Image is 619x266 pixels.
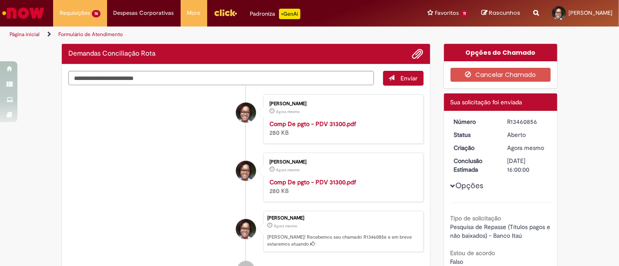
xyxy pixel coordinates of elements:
[236,219,256,239] div: Camila Soares Dos Santos
[250,9,300,19] div: Padroniza
[451,249,495,257] b: Estou de acordo
[451,258,464,266] span: Falso
[7,27,406,43] ul: Trilhas de página
[236,161,256,181] div: Camila Soares Dos Santos
[507,156,548,174] div: [DATE] 16:00:00
[267,234,419,247] p: [PERSON_NAME]! Recebemos seu chamado R13460856 e em breve estaremos atuando.
[481,9,520,17] a: Rascunhos
[444,44,558,61] div: Opções do Chamado
[401,74,418,82] span: Enviar
[276,109,299,114] span: Agora mesmo
[507,117,548,126] div: R13460856
[276,167,299,173] time: 29/08/2025 08:51:12
[383,71,424,86] button: Enviar
[451,68,551,82] button: Cancelar Chamado
[447,130,501,139] dt: Status
[435,9,459,17] span: Favoritos
[269,120,414,137] div: 280 KB
[269,120,356,128] a: Comp De pgto - PDV 31300.pdf
[274,223,297,229] span: Agora mesmo
[68,50,155,58] h2: Demandas Conciliação Rota Histórico de tíquete
[569,9,612,17] span: [PERSON_NAME]
[276,109,299,114] time: 29/08/2025 08:51:16
[58,31,123,38] a: Formulário de Atendimento
[269,178,414,195] div: 280 KB
[114,9,174,17] span: Despesas Corporativas
[269,160,414,165] div: [PERSON_NAME]
[68,71,374,85] textarea: Digite sua mensagem aqui...
[92,10,101,17] span: 16
[507,144,544,152] time: 29/08/2025 08:51:41
[214,6,237,19] img: click_logo_yellow_360x200.png
[461,10,468,17] span: 11
[447,117,501,126] dt: Número
[451,98,522,106] span: Sua solicitação foi enviada
[276,167,299,173] span: Agora mesmo
[187,9,201,17] span: More
[1,4,46,22] img: ServiceNow
[451,223,552,239] span: Pesquisa de Repasse (Títulos pagos e não baixados) - Banco Itaú
[236,103,256,123] div: Camila Soares Dos Santos
[507,130,548,139] div: Aberto
[507,143,548,152] div: 29/08/2025 08:51:41
[489,9,520,17] span: Rascunhos
[269,101,414,106] div: [PERSON_NAME]
[269,178,356,186] a: Comp De pgto - PDV 31300.pdf
[447,156,501,174] dt: Conclusão Estimada
[274,223,297,229] time: 29/08/2025 08:51:41
[267,216,419,221] div: [PERSON_NAME]
[447,143,501,152] dt: Criação
[68,211,424,253] li: Camila Soares Dos Santos
[412,48,424,60] button: Adicionar anexos
[10,31,40,38] a: Página inicial
[60,9,90,17] span: Requisições
[279,9,300,19] p: +GenAi
[451,214,501,222] b: Tipo de solicitação
[507,144,544,152] span: Agora mesmo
